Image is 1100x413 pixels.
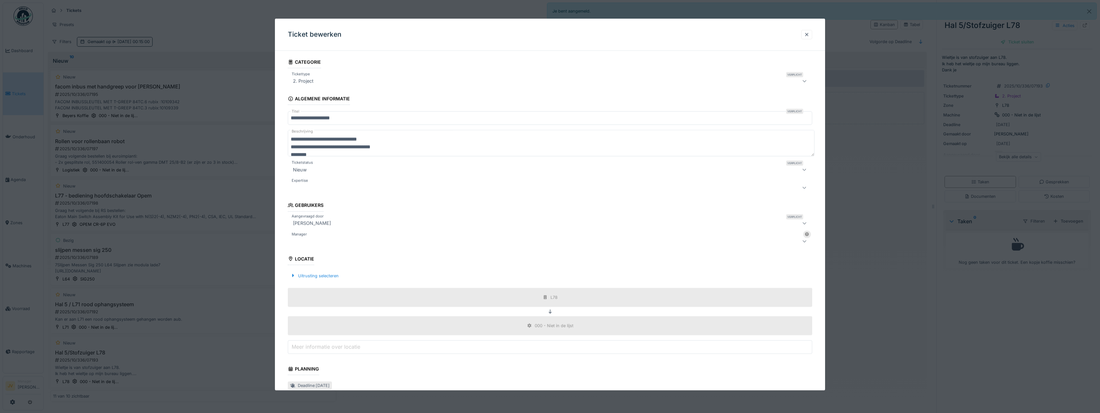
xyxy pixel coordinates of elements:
label: Titel [290,109,301,114]
label: Ticketstatus [290,160,314,165]
div: Verplicht [786,72,803,77]
div: Algemene informatie [288,94,350,105]
div: L78 [550,294,558,300]
div: Verplicht [786,109,803,114]
div: Planning [288,364,319,375]
div: [PERSON_NAME] [290,219,334,227]
div: Gebruikers [288,200,324,211]
label: Meer informatie over locatie [290,343,362,351]
h3: Ticket bewerken [288,31,342,39]
div: Locatie [288,254,314,265]
div: 000 - Niet in de lijst [535,323,573,329]
div: Uitrusting selecteren [288,271,341,280]
label: Expertise [290,178,309,183]
div: Nieuw [290,166,309,173]
label: Tickettype [290,71,311,77]
div: 2. Project [290,77,316,85]
div: Categorie [288,57,321,68]
label: Aangevraagd door [290,213,325,219]
label: Beschrijving [290,127,314,135]
div: Deadline : [DATE] [298,382,330,389]
div: Verplicht [786,161,803,166]
label: Manager [290,231,308,237]
div: Verplicht [786,214,803,219]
